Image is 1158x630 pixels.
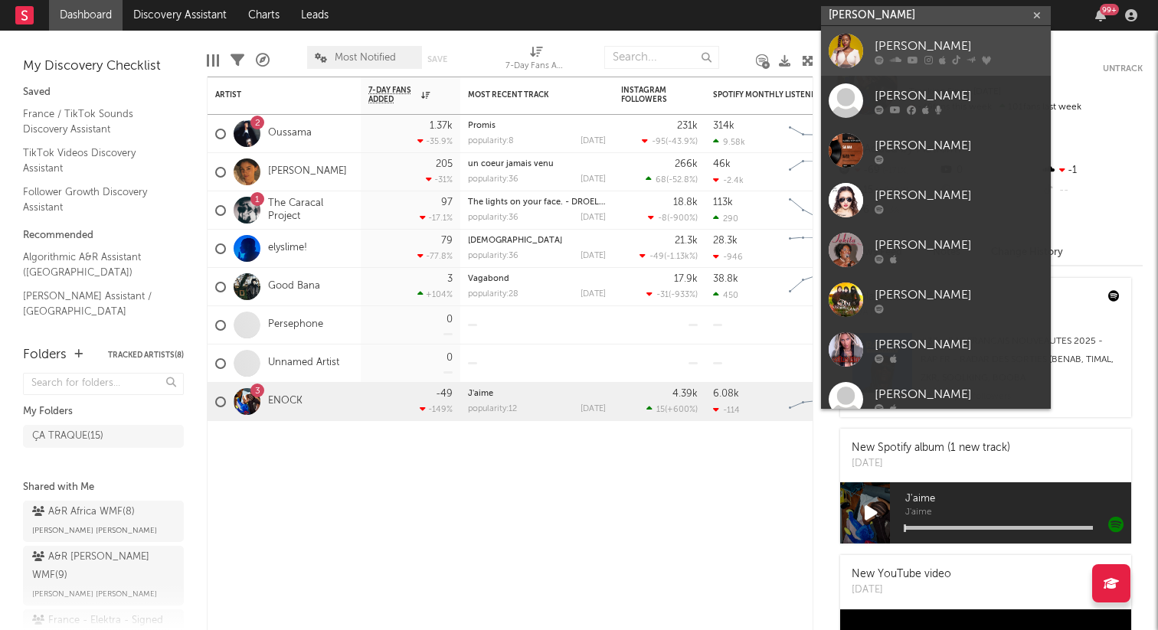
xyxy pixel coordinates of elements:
div: [DATE] [581,290,606,299]
a: [PERSON_NAME] [821,126,1051,175]
a: The Caracal Project [268,197,353,224]
div: popularity: 36 [468,175,518,184]
span: Most Notified [335,53,396,63]
div: 7-Day Fans Added (7-Day Fans Added) [505,57,567,76]
div: ( ) [642,136,698,146]
svg: Chart title [782,153,851,191]
div: 314k [713,121,734,131]
div: 21.3k [675,236,698,246]
div: ( ) [648,213,698,223]
span: -8 [658,214,667,223]
div: [PERSON_NAME] [875,37,1043,55]
div: 28.3k [713,236,738,246]
div: Artist [215,90,330,100]
div: -946 [713,252,743,262]
a: J'aime [468,390,493,398]
a: Persephone [268,318,323,331]
div: ( ) [640,251,698,261]
a: A&R Africa WMF(8)[PERSON_NAME] [PERSON_NAME] [23,501,184,542]
div: -- [1041,181,1143,201]
a: [PERSON_NAME] [268,165,347,178]
div: fulani [468,237,606,245]
div: [DATE] [581,214,606,222]
div: [PERSON_NAME] [875,286,1043,304]
div: popularity: 36 [468,214,518,222]
div: -35.9 % [417,136,453,146]
a: Follower Growth Discovery Assistant [23,184,168,215]
div: ( ) [646,404,698,414]
input: Search for folders... [23,373,184,395]
div: Saved [23,83,184,102]
span: -1.13k % [666,253,695,261]
div: 266k [675,159,698,169]
input: Search... [604,46,719,69]
div: 7-Day Fans Added (7-Day Fans Added) [505,38,567,83]
div: My Folders [23,403,184,421]
div: -77.8 % [417,251,453,261]
svg: Chart title [782,115,851,153]
button: Tracked Artists(8) [108,351,184,359]
div: popularity: 8 [468,137,514,145]
span: 7-Day Fans Added [368,86,417,104]
svg: Chart title [782,230,851,268]
div: Edit Columns [207,38,219,83]
div: Instagram Followers [621,86,675,104]
span: [PERSON_NAME] [PERSON_NAME] [32,585,157,603]
a: The lights on your face. - DROELOE Remix [468,198,637,207]
div: popularity: 12 [468,405,517,413]
div: My Discovery Checklist [23,57,184,76]
div: -17.1 % [420,213,453,223]
div: 4.39k [672,389,698,399]
span: -49 [649,253,664,261]
div: +104 % [417,289,453,299]
span: -52.8 % [669,176,695,184]
span: -900 % [669,214,695,223]
div: The lights on your face. - DROELOE Remix [468,198,606,207]
div: [PERSON_NAME] [875,136,1043,155]
div: Promis [468,122,606,130]
div: Recommended [23,227,184,245]
div: Vagabond [468,275,606,283]
div: 450 [713,290,738,300]
div: [PERSON_NAME] [875,385,1043,403]
div: 97 [441,197,453,207]
div: J'aime [468,390,606,398]
span: -933 % [671,291,695,299]
a: [PERSON_NAME] [821,26,1051,76]
a: [PERSON_NAME] Assistant / [GEOGRAPHIC_DATA] [23,288,168,319]
a: [PERSON_NAME] [821,275,1051,325]
div: -2.4k [713,175,744,185]
div: [DATE] [852,456,1010,472]
div: -31 % [426,175,453,184]
span: J'aime [905,490,1131,508]
div: [DATE] [581,137,606,145]
a: [PERSON_NAME] [821,374,1051,424]
div: 46k [713,159,731,169]
span: -95 [652,138,666,146]
a: France / TikTok Sounds Discovery Assistant [23,106,168,137]
a: Vagabond [468,275,509,283]
a: ÇA TRAQUE(15) [23,425,184,448]
div: New Spotify album (1 new track) [852,440,1010,456]
span: 68 [656,176,666,184]
a: Unnamed Artist [268,357,339,370]
a: ENOCK [268,395,303,408]
button: Save [427,55,447,64]
div: 9.58k [713,137,745,147]
a: [DEMOGRAPHIC_DATA] [468,237,562,245]
div: 99 + [1100,4,1119,15]
div: Spotify Monthly Listeners [713,90,828,100]
div: -1 [1041,161,1143,181]
a: Oussama [268,127,312,140]
button: 99+ [1095,9,1106,21]
span: +600 % [667,406,695,414]
a: Promis [468,122,496,130]
div: [PERSON_NAME] [875,186,1043,204]
div: popularity: 28 [468,290,518,299]
a: A&R [PERSON_NAME] WMF(9)[PERSON_NAME] [PERSON_NAME] [23,546,184,606]
a: Good Bana [268,280,320,293]
svg: Chart title [782,268,851,306]
div: 290 [713,214,738,224]
svg: Chart title [782,191,851,230]
div: Shared with Me [23,478,184,497]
